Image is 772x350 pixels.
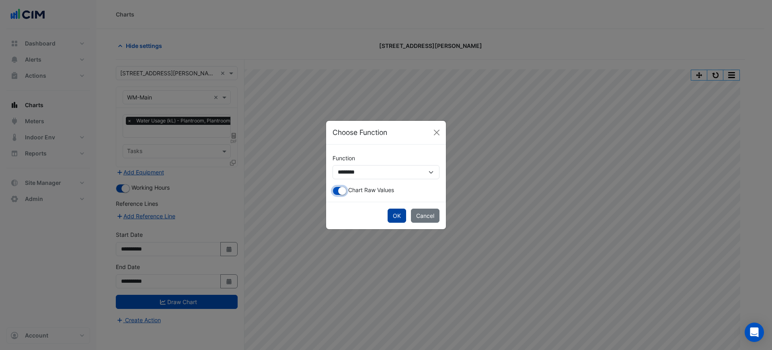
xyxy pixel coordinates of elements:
[745,323,764,342] div: Open Intercom Messenger
[411,209,439,223] button: Cancel
[431,126,443,139] button: Close
[333,151,355,165] label: Function
[348,186,394,193] span: Chart Raw Values
[333,127,387,138] h5: Choose Function
[388,209,406,223] button: OK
